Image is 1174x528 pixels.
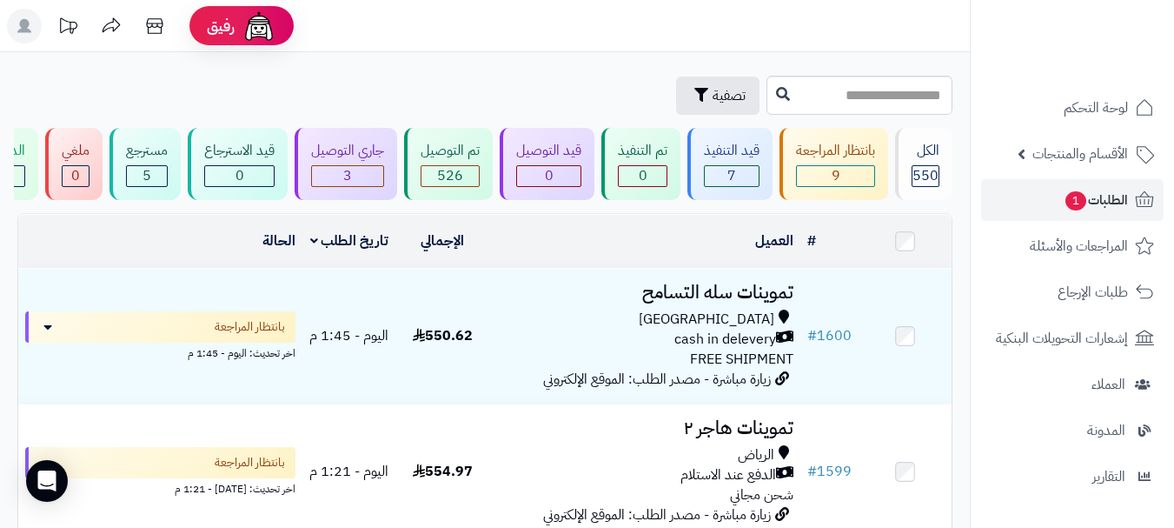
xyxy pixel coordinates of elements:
[807,461,817,482] span: #
[690,349,793,370] span: FREE SHIPMENT
[676,77,759,115] button: تصفية
[598,128,684,200] a: تم التنفيذ 0
[981,87,1164,129] a: لوحة التحكم
[205,166,274,186] div: 0
[63,166,89,186] div: 0
[832,165,840,186] span: 9
[401,128,496,200] a: تم التوصيل 526
[1065,191,1087,211] span: 1
[71,165,80,186] span: 0
[413,325,473,346] span: 550.62
[1087,418,1125,443] span: المدونة
[207,16,235,37] span: رفيق
[981,317,1164,359] a: إشعارات التحويلات البنكية
[291,128,401,200] a: جاري التوصيل 3
[755,231,793,251] a: العميل
[619,166,667,186] div: 0
[1064,188,1128,212] span: الطلبات
[42,128,106,200] a: ملغي 0
[776,128,892,200] a: بانتظار المراجعة 9
[639,310,774,330] span: [GEOGRAPHIC_DATA]
[312,166,383,186] div: 3
[981,456,1164,498] a: التقارير
[25,343,295,361] div: اخر تحديث: اليوم - 1:45 م
[684,128,776,200] a: قيد التنفيذ 7
[674,330,776,350] span: cash in delevery
[413,461,473,482] span: 554.97
[309,325,388,346] span: اليوم - 1:45 م
[981,410,1164,451] a: المدونة
[215,318,285,336] span: بانتظار المراجعة
[517,166,580,186] div: 0
[496,283,793,303] h3: تموينات سله التسامح
[981,364,1164,405] a: العملاء
[807,325,817,346] span: #
[421,231,464,251] a: الإجمالي
[496,128,598,200] a: قيد التوصيل 0
[543,369,771,390] span: زيارة مباشرة - مصدر الطلب: الموقع الإلكتروني
[343,165,352,186] span: 3
[1064,96,1128,120] span: لوحة التحكم
[727,165,736,186] span: 7
[235,165,244,186] span: 0
[981,179,1164,221] a: الطلبات1
[981,271,1164,313] a: طلبات الإرجاع
[127,166,167,186] div: 5
[421,141,480,161] div: تم التوصيل
[309,461,388,482] span: اليوم - 1:21 م
[892,128,956,200] a: الكل550
[981,225,1164,267] a: المراجعات والأسئلة
[996,326,1128,351] span: إشعارات التحويلات البنكية
[704,141,759,161] div: قيد التنفيذ
[516,141,581,161] div: قيد التوصيل
[730,485,793,505] span: شحن مجاني
[1032,142,1128,166] span: الأقسام والمنتجات
[618,141,667,161] div: تم التنفيذ
[713,85,746,106] span: تصفية
[421,166,479,186] div: 526
[1091,372,1125,397] span: العملاء
[807,461,852,482] a: #1599
[1030,234,1128,258] span: المراجعات والأسئلة
[912,141,939,161] div: الكل
[26,460,68,502] div: Open Intercom Messenger
[310,231,389,251] a: تاريخ الطلب
[46,9,90,48] a: تحديثات المنصة
[543,505,771,525] span: زيارة مباشرة - مصدر الطلب: الموقع الإلكتروني
[639,165,647,186] span: 0
[807,325,852,346] a: #1600
[680,465,776,485] span: الدفع عند الاستلام
[797,166,874,186] div: 9
[262,231,295,251] a: الحالة
[242,9,276,43] img: ai-face.png
[1056,37,1157,73] img: logo-2.png
[1092,465,1125,489] span: التقارير
[204,141,275,161] div: قيد الاسترجاع
[738,445,774,465] span: الرياض
[143,165,151,186] span: 5
[215,454,285,471] span: بانتظار المراجعة
[807,231,816,251] a: #
[437,165,463,186] span: 526
[62,141,90,161] div: ملغي
[126,141,168,161] div: مسترجع
[545,165,554,186] span: 0
[496,418,793,438] h3: تموينات هاجر ٢
[912,165,939,186] span: 550
[106,128,184,200] a: مسترجع 5
[1058,280,1128,304] span: طلبات الإرجاع
[25,478,295,497] div: اخر تحديث: [DATE] - 1:21 م
[311,141,384,161] div: جاري التوصيل
[705,166,759,186] div: 7
[796,141,875,161] div: بانتظار المراجعة
[184,128,291,200] a: قيد الاسترجاع 0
